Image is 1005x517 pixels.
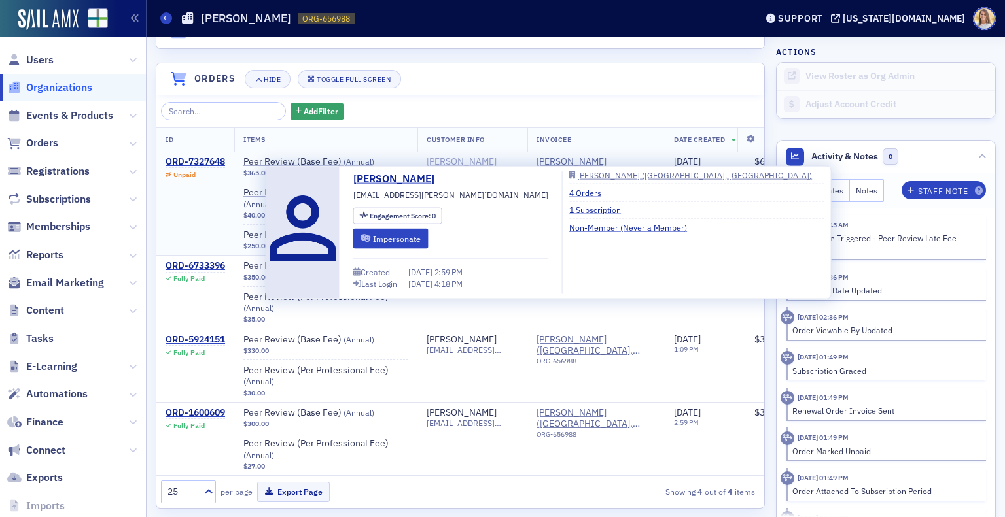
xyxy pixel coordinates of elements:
[243,187,408,210] span: Peer Review (Per Professional Fee)
[26,276,104,290] span: Email Marketing
[798,352,849,361] time: 5/1/2025 01:49 PM
[166,407,225,419] a: ORD-1600609
[7,443,65,458] a: Connect
[243,135,266,144] span: Items
[781,471,794,485] div: Activity
[243,156,408,168] a: Peer Review (Base Fee) (Annual)
[792,232,978,256] div: Automation Triggered - Peer Review Late Fee ([DATE])
[7,276,104,290] a: Email Marketing
[220,486,253,497] label: per page
[537,407,656,443] span: Gary L. Russell (Fayetteville, AR)
[7,220,90,234] a: Memberships
[243,211,265,220] span: $40.00
[243,156,408,168] span: Peer Review (Base Fee)
[243,420,269,428] span: $300.00
[569,186,611,198] a: 4 Orders
[569,204,631,216] a: 1 Subscription
[7,499,65,513] a: Imports
[243,346,269,355] span: $330.00
[811,150,878,163] span: Activity & Notes
[918,188,968,195] div: Staff Note
[798,433,849,442] time: 5/1/2025 01:49 PM
[353,189,548,201] span: [EMAIL_ADDRESS][PERSON_NAME][DOMAIN_NAME]
[353,228,429,248] button: Impersonate
[26,53,54,67] span: Users
[7,248,63,262] a: Reports
[7,136,58,150] a: Orders
[243,273,269,282] span: $350.00
[577,171,812,178] div: [PERSON_NAME] ([GEOGRAPHIC_DATA], [GEOGRAPHIC_DATA])
[243,438,408,461] a: Peer Review (Per Professional Fee) (Annual)
[26,108,113,123] span: Events & Products
[427,345,518,355] span: [EMAIL_ADDRESS][PERSON_NAME][DOMAIN_NAME]
[302,13,350,24] span: ORG-656988
[344,334,374,344] span: ( Annual )
[167,485,196,499] div: 25
[26,415,63,429] span: Finance
[166,156,225,168] a: ORD-7327648
[7,192,91,207] a: Subscriptions
[537,334,656,370] span: Gary L. Russell (Fayetteville, AR)
[353,171,444,187] a: [PERSON_NAME]
[427,156,497,168] a: [PERSON_NAME]
[434,278,463,289] span: 4:18 PM
[408,278,434,289] span: [DATE]
[7,303,64,318] a: Content
[798,393,849,402] time: 5/1/2025 01:49 PM
[726,486,735,497] strong: 4
[166,334,225,346] a: ORD-5924151
[243,199,274,209] span: ( Annual )
[792,445,978,457] div: Order Marked Unpaid
[569,171,824,179] a: [PERSON_NAME] ([GEOGRAPHIC_DATA], [GEOGRAPHIC_DATA])
[261,26,285,38] span: $0.00
[792,485,978,497] div: Order Attached To Subscription Period
[26,359,77,374] span: E-Learning
[173,275,205,283] div: Fully Paid
[361,280,397,287] div: Last Login
[427,407,497,419] div: [PERSON_NAME]
[781,431,794,445] div: Activity
[696,486,705,497] strong: 4
[370,211,432,220] span: Engagement Score :
[26,499,65,513] span: Imports
[781,391,794,405] div: Activity
[243,242,269,250] span: $250.00
[26,331,54,346] span: Tasks
[26,248,63,262] span: Reports
[537,334,656,357] a: [PERSON_NAME] ([GEOGRAPHIC_DATA], [GEOGRAPHIC_DATA])
[754,407,788,418] span: $327.00
[537,357,656,370] div: ORG-656988
[674,156,701,167] span: [DATE]
[831,14,970,23] button: [US_STATE][DOMAIN_NAME]
[883,148,899,165] span: 0
[850,179,884,202] button: Notes
[257,482,330,502] button: Export Page
[166,260,225,272] a: ORD-6733396
[317,76,391,83] div: Toggle Full Screen
[26,220,90,234] span: Memberships
[304,105,338,117] span: Add Filter
[537,430,656,443] div: ORG-656988
[902,181,986,199] button: Staff Note
[194,72,236,86] h4: Orders
[7,331,54,346] a: Tasks
[674,135,725,144] span: Date Created
[569,221,697,233] a: Non-Member (Never a Member)
[537,156,656,179] span: Gary L. Russell (Fayetteville, AR)
[243,407,408,419] span: Peer Review (Base Fee)
[243,365,408,388] span: Peer Review (Per Professional Fee)
[792,365,978,376] div: Subscription Graced
[427,135,485,144] span: Customer Info
[798,312,849,322] time: 5/1/2025 02:36 PM
[537,156,656,192] span: Gary L. Russell (Fayetteville, AR)
[243,292,408,314] a: Peer Review (Per Professional Fee) (Annual)
[537,135,571,144] span: Invoicee
[26,471,63,485] span: Exports
[7,359,77,374] a: E-Learning
[7,53,54,67] a: Users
